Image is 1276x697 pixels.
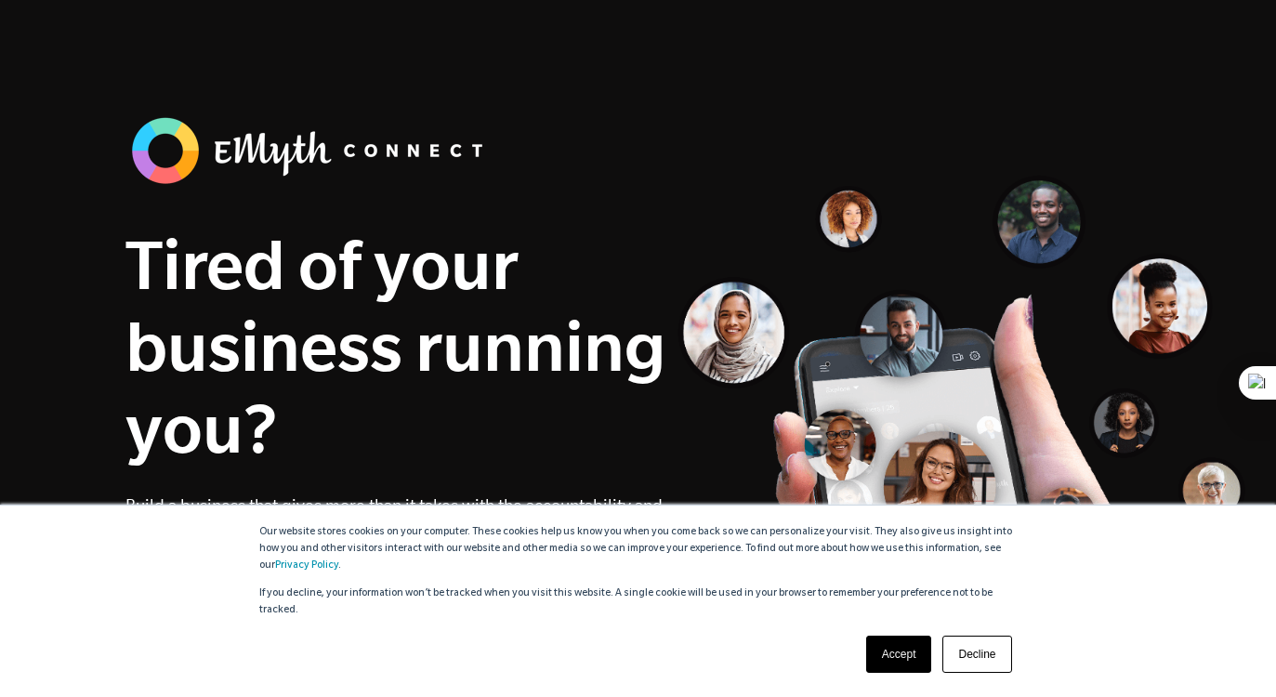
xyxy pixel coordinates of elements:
[275,560,338,572] a: Privacy Policy
[259,524,1018,574] p: Our website stores cookies on your computer. These cookies help us know you when you come back so...
[125,223,666,468] h1: Tired of your business running you?
[125,112,497,190] img: banner_logo
[942,636,1011,673] a: Decline
[866,636,932,673] a: Accept
[259,585,1018,619] p: If you decline, your information won’t be tracked when you visit this website. A single cookie wi...
[125,490,666,551] p: Build a business that gives more than it takes with the accountability and guidance of the EMyth ...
